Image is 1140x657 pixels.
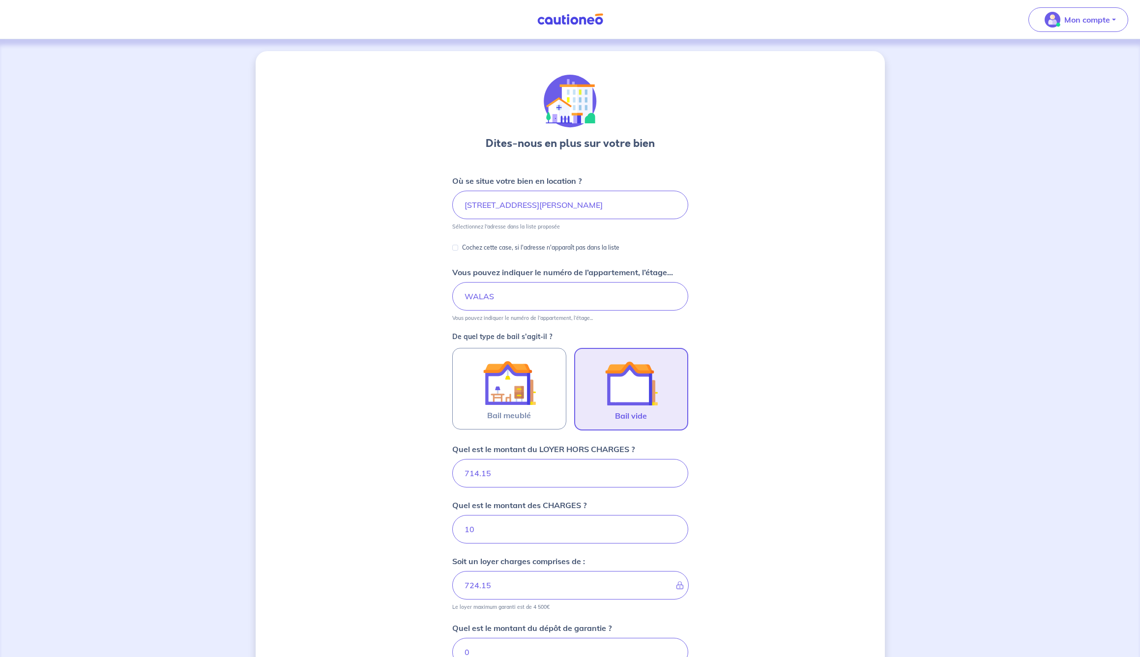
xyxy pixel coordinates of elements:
input: - € [452,571,689,600]
p: Vous pouvez indiquer le numéro de l’appartement, l’étage... [452,266,673,278]
h3: Dites-nous en plus sur votre bien [486,136,655,151]
p: Le loyer maximum garanti est de 4 500€ [452,603,550,610]
input: 2 rue de paris, 59000 lille [452,191,688,219]
p: De quel type de bail s’agit-il ? [452,333,688,340]
img: illu_empty_lease.svg [605,357,658,410]
p: Sélectionnez l'adresse dans la liste proposée [452,223,560,230]
p: Soit un loyer charges comprises de : [452,555,585,567]
p: Mon compte [1064,14,1110,26]
p: Quel est le montant des CHARGES ? [452,499,586,511]
img: illu_account_valid_menu.svg [1045,12,1060,28]
input: 80 € [452,515,688,543]
img: Cautioneo [533,13,607,26]
p: Où se situe votre bien en location ? [452,175,582,187]
p: Quel est le montant du LOYER HORS CHARGES ? [452,443,635,455]
p: Vous pouvez indiquer le numéro de l’appartement, l’étage... [452,314,593,321]
input: 750€ [452,459,688,487]
span: Bail meublé [487,409,531,421]
span: Bail vide [615,410,647,422]
input: Appartement 2 [452,282,688,311]
p: Quel est le montant du dépôt de garantie ? [452,622,612,634]
p: Cochez cette case, si l'adresse n'apparaît pas dans la liste [462,242,619,254]
img: illu_furnished_lease.svg [483,356,536,409]
img: illu_houses.svg [544,75,597,128]
button: illu_account_valid_menu.svgMon compte [1028,7,1128,32]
